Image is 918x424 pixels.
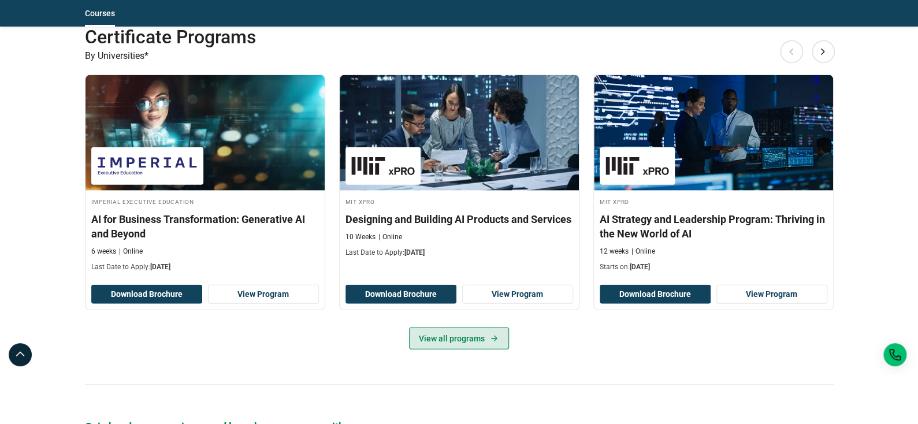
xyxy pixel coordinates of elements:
p: Online [631,247,655,256]
button: Next [812,40,835,64]
p: 10 Weeks [345,232,376,242]
img: MIT xPRO [605,153,669,179]
a: View Program [716,285,827,304]
img: MIT xPRO [351,153,415,179]
a: View Program [208,285,319,304]
img: Designing and Building AI Products and Services | Online AI and Machine Learning Course [340,75,579,191]
p: Starts on: [600,262,827,272]
h3: AI Strategy and Leadership Program: Thriving in the New World of AI [600,212,827,241]
a: AI and Machine Learning Course by Imperial Executive Education - October 16, 2025 Imperial Execut... [86,75,325,278]
p: 12 weeks [600,247,629,256]
a: AI and Machine Learning Course by MIT xPRO - October 16, 2025 MIT xPRO MIT xPRO Designing and Bui... [340,75,579,263]
span: [DATE] [404,248,425,256]
span: [DATE] [630,263,650,271]
button: Download Brochure [600,285,711,304]
h4: MIT xPRO [345,196,573,206]
h4: Imperial Executive Education [91,196,319,206]
p: Online [378,232,402,242]
a: View Program [462,285,573,304]
button: Download Brochure [345,285,456,304]
button: Previous [780,40,803,64]
button: Download Brochure [91,285,202,304]
p: Last Date to Apply: [345,248,573,258]
a: AI and Machine Learning Course by MIT xPRO - October 30, 2025 MIT xPRO MIT xPRO AI Strategy and L... [594,75,833,278]
span: [DATE] [150,263,170,271]
h2: Certificate Programs [85,25,759,49]
h3: AI for Business Transformation: Generative AI and Beyond [91,212,319,241]
p: Last Date to Apply: [91,262,319,272]
img: AI Strategy and Leadership Program: Thriving in the New World of AI | Online AI and Machine Learn... [594,75,833,191]
a: View all programs [409,328,509,349]
p: By Universities* [85,49,834,64]
p: Online [119,247,143,256]
img: AI for Business Transformation: Generative AI and Beyond | Online AI and Machine Learning Course [86,75,325,191]
h3: Designing and Building AI Products and Services [345,212,573,226]
img: Imperial Executive Education [97,153,198,179]
h4: MIT xPRO [600,196,827,206]
p: 6 weeks [91,247,116,256]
